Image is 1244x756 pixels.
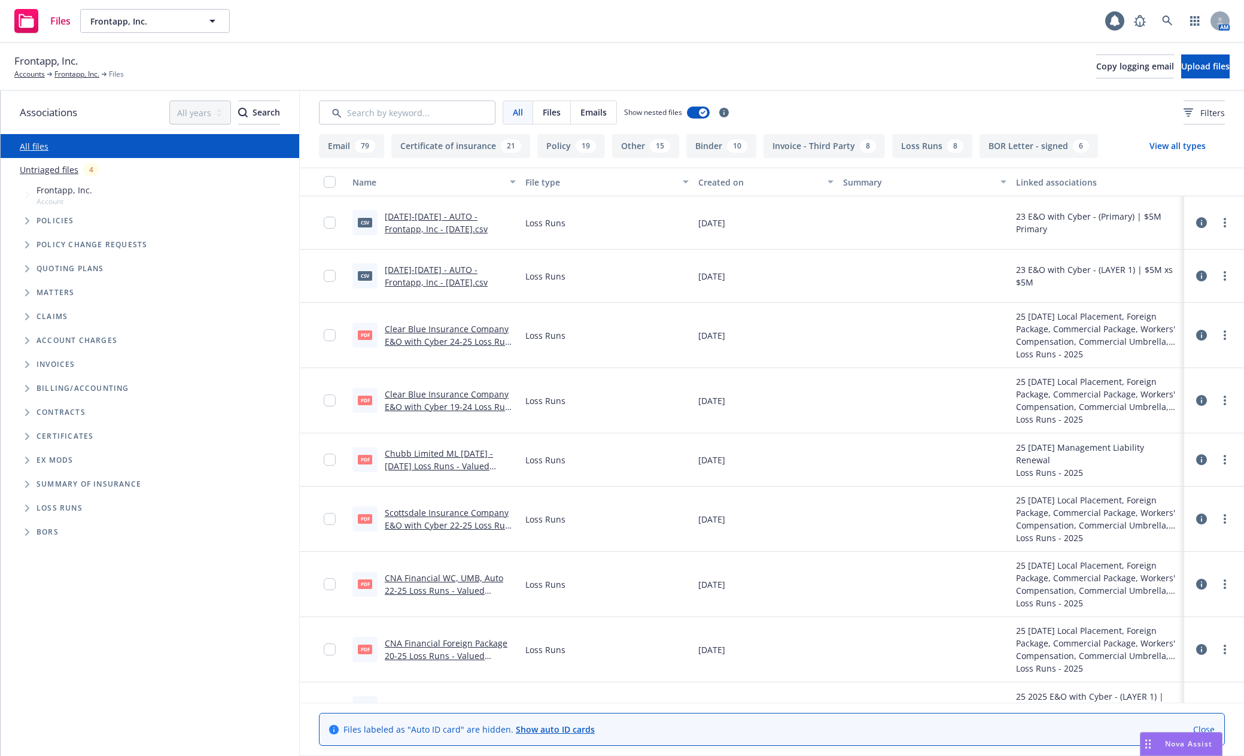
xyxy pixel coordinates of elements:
span: [DATE] [698,643,725,656]
span: Emails [580,106,607,119]
span: Loss Runs [525,643,565,656]
button: Email [319,134,384,158]
a: Switch app [1183,9,1207,33]
span: Summary of insurance [37,481,141,488]
button: Linked associations [1011,168,1184,196]
div: Tree Example [1,181,299,377]
a: more [1218,328,1232,342]
span: pdf [358,455,372,464]
a: more [1218,453,1232,467]
button: Nova Assist [1140,732,1222,756]
div: 25 [DATE] Local Placement, Foreign Package, Commercial Package, Workers' Compensation, Commercial... [1016,494,1179,532]
div: 15 [650,139,670,153]
span: Upload files [1181,60,1230,72]
svg: Search [238,108,248,117]
div: Loss Runs - 2025 [1016,597,1179,609]
div: Summary [843,176,993,189]
a: Show auto ID cards [516,724,595,735]
span: Copy logging email [1096,60,1174,72]
div: 25 [DATE] Local Placement, Foreign Package, Commercial Package, Workers' Compensation, Commercial... [1016,559,1179,597]
input: Toggle Row Selected [324,394,336,406]
span: Filters [1200,107,1225,119]
input: Toggle Row Selected [324,454,336,466]
input: Toggle Row Selected [324,513,336,525]
div: 25 [DATE] Local Placement, Foreign Package, Commercial Package, Workers' Compensation, Commercial... [1016,624,1179,662]
a: more [1218,702,1232,716]
span: [DATE] [698,329,725,342]
a: more [1218,269,1232,283]
div: 23 E&O with Cyber - (LAYER 1) | $5M xs $5M [1016,263,1179,289]
div: 6 [1073,139,1089,153]
span: Loss Runs [525,329,565,342]
div: Linked associations [1016,176,1179,189]
a: Search [1155,9,1179,33]
span: Account [37,196,92,207]
a: more [1218,577,1232,591]
span: Loss Runs [525,394,565,407]
a: Clear Blue Insurance Company E&O with Cyber 24-25 Loss Runs - Valued [DATE].PDF [385,323,515,360]
div: 8 [947,139,963,153]
span: pdf [358,645,372,654]
div: Drag to move [1140,733,1155,755]
div: 25 [DATE] Management Liability Renewal [1016,441,1179,466]
span: Contracts [37,409,86,416]
button: Policy [537,134,605,158]
span: Claims [37,313,68,320]
span: Quoting plans [37,265,104,272]
a: CNA Financial Foreign Package 20-25 Loss Runs - Valued [DATE].pdf [385,637,507,674]
button: Binder [686,134,756,158]
a: [DATE]-[DATE] - AUTO - Frontapp, Inc - [DATE].csv [385,264,488,288]
button: Other [612,134,679,158]
span: Nova Assist [1165,739,1212,749]
span: Invoices [37,361,75,368]
button: Filters [1184,101,1225,125]
button: Upload files [1181,54,1230,78]
div: 8 [860,139,876,153]
button: Loss Runs [892,134,972,158]
a: Untriaged files [20,163,78,176]
span: Frontapp, Inc. [37,184,92,196]
input: Toggle Row Selected [324,329,336,341]
button: Name [348,168,521,196]
span: csv [358,271,372,280]
button: File type [521,168,694,196]
div: Created on [698,176,820,189]
div: Loss Runs - 2025 [1016,413,1179,426]
div: 21 [501,139,521,153]
span: Files [109,69,124,80]
span: Loss Runs [37,505,83,512]
div: Loss Runs - 2025 [1016,662,1179,675]
span: [DATE] [698,578,725,591]
input: Toggle Row Selected [324,578,336,590]
a: CNA Financial WC, UMB, Auto 22-25 Loss Runs - Valued [DATE].pdf [385,572,503,609]
input: Search by keyword... [319,101,495,125]
a: more [1218,642,1232,657]
span: Loss Runs [525,217,565,229]
span: Files [543,106,561,119]
span: [DATE] [698,454,725,466]
span: pdf [358,579,372,588]
span: Billing/Accounting [37,385,129,392]
a: Report a Bug [1128,9,1152,33]
span: Files labeled as "Auto ID card" are hidden. [343,723,595,736]
span: All [513,106,523,119]
input: Toggle Row Selected [324,643,336,655]
span: Frontapp, Inc. [14,53,78,69]
span: Matters [37,289,74,296]
span: PDF [358,396,372,405]
span: Files [50,16,71,26]
button: SearchSearch [238,101,280,125]
input: Toggle Row Selected [324,270,336,282]
button: Copy logging email [1096,54,1174,78]
button: View all types [1130,134,1225,158]
span: Ex Mods [37,457,73,464]
div: 25 [DATE] Local Placement, Foreign Package, Commercial Package, Workers' Compensation, Commercial... [1016,375,1179,413]
div: 25 [DATE] Local Placement, Foreign Package, Commercial Package, Workers' Compensation, Commercial... [1016,310,1179,348]
span: Show nested files [624,107,682,117]
div: File type [525,176,676,189]
button: Created on [694,168,838,196]
div: Loss Runs - 2025 [1016,532,1179,544]
button: Summary [838,168,1011,196]
div: 10 [727,139,747,153]
button: BOR Letter - signed [980,134,1098,158]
